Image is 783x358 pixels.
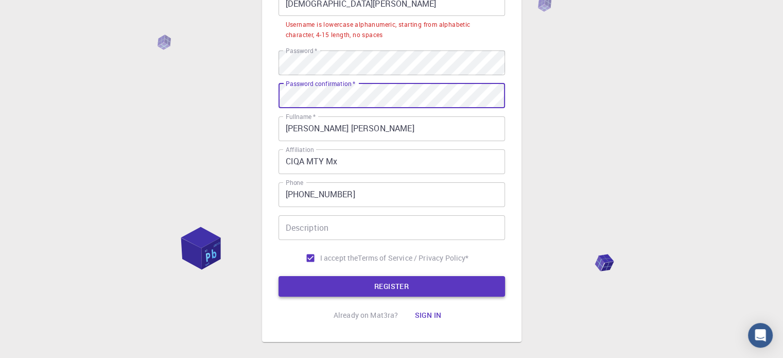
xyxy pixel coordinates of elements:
[286,178,303,187] label: Phone
[358,253,468,263] p: Terms of Service / Privacy Policy *
[358,253,468,263] a: Terms of Service / Privacy Policy*
[286,145,314,154] label: Affiliation
[286,79,355,88] label: Password confirmation
[320,253,358,263] span: I accept the
[286,112,316,121] label: Fullname
[334,310,398,320] p: Already on Mat3ra?
[748,323,773,348] div: Open Intercom Messenger
[286,46,317,55] label: Password
[286,20,498,40] div: Username is lowercase alphanumeric, starting from alphabetic character, 4-15 length, no spaces
[279,276,505,297] button: REGISTER
[406,305,449,326] button: Sign in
